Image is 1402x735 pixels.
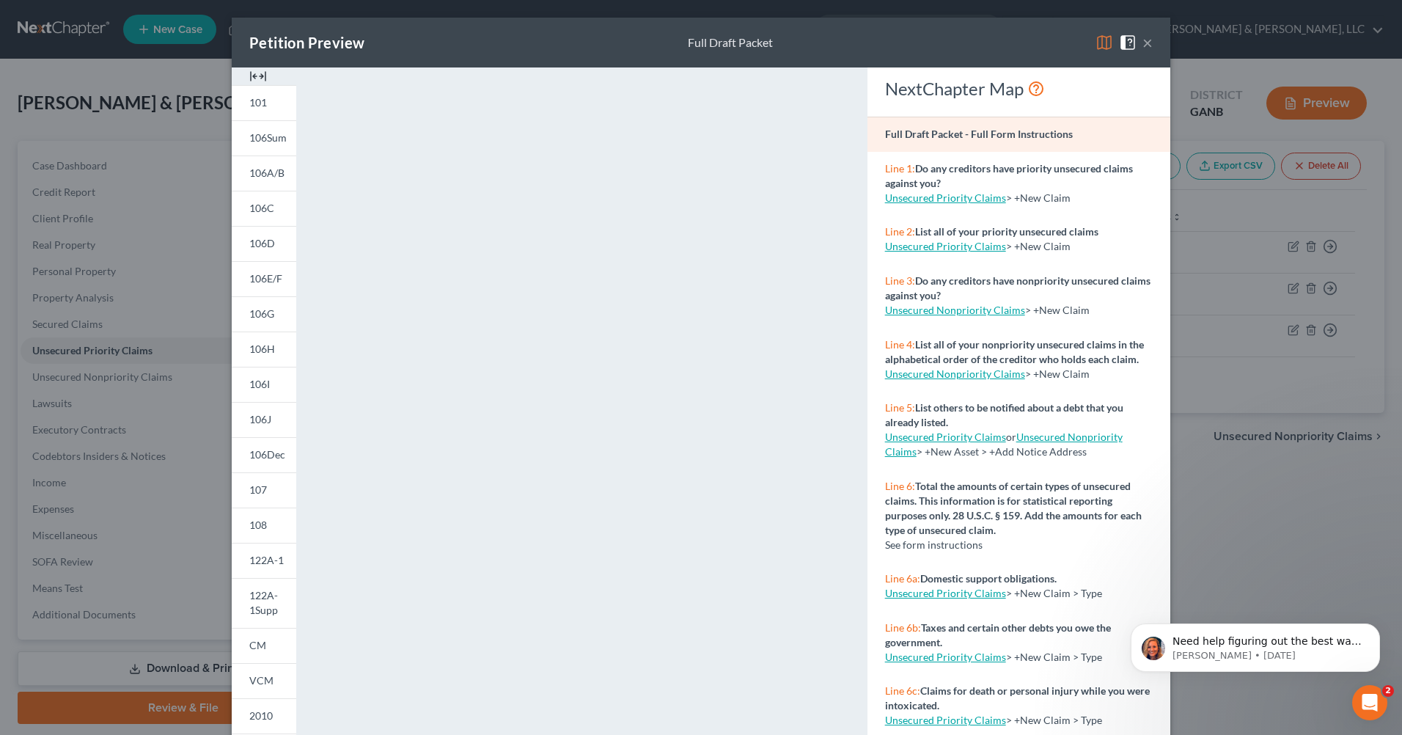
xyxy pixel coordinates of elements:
span: 106I [249,378,270,390]
a: 106Sum [232,120,296,156]
a: 106H [232,332,296,367]
div: Full Draft Packet [688,34,773,51]
span: 106Sum [249,131,287,144]
strong: List others to be notified about a debt that you already listed. [885,401,1123,428]
span: > +New Claim > Type [1006,651,1102,663]
a: 101 [232,85,296,120]
span: 2 [1382,685,1394,697]
a: 106G [232,296,296,332]
a: 108 [232,508,296,543]
span: > +New Claim [1006,191,1071,204]
span: Line 2: [885,225,915,238]
strong: Full Draft Packet - Full Form Instructions [885,128,1073,140]
a: Unsecured Nonpriority Claims [885,431,1123,458]
span: 101 [249,96,267,109]
a: Unsecured Priority Claims [885,651,1006,663]
span: 106Dec [249,448,285,461]
a: 122A-1 [232,543,296,578]
a: 106C [232,191,296,226]
span: VCM [249,674,274,687]
span: Line 3: [885,274,915,287]
a: Unsecured Priority Claims [885,587,1006,599]
span: > +New Claim [1025,367,1090,380]
strong: Taxes and certain other debts you owe the government. [885,621,1111,648]
span: > +New Claim > Type [1006,714,1102,726]
a: Unsecured Priority Claims [885,240,1006,252]
iframe: Intercom live chat [1352,685,1387,720]
span: > +New Claim [1025,304,1090,316]
span: 106C [249,202,274,214]
strong: Claims for death or personal injury while you were intoxicated. [885,684,1150,712]
span: or [885,431,1016,443]
strong: Total the amounts of certain types of unsecured claims. This information is for statistical repor... [885,480,1142,536]
a: 122A-1Supp [232,578,296,628]
a: Unsecured Priority Claims [885,431,1006,443]
a: 2010 [232,698,296,734]
a: Unsecured Priority Claims [885,714,1006,726]
span: CM [249,639,266,651]
div: Petition Preview [249,32,364,53]
span: Line 1: [885,162,915,175]
span: 122A-1Supp [249,589,278,616]
a: 106E/F [232,261,296,296]
strong: List all of your priority unsecured claims [915,225,1098,238]
strong: Domestic support obligations. [920,572,1057,585]
strong: Do any creditors have priority unsecured claims against you? [885,162,1133,189]
span: See form instructions [885,538,983,551]
span: 122A-1 [249,554,284,566]
div: NextChapter Map [885,77,1153,100]
a: Unsecured Nonpriority Claims [885,304,1025,316]
span: 106D [249,237,275,249]
span: 108 [249,519,267,531]
span: Line 4: [885,338,915,351]
a: 106I [232,367,296,402]
span: > +New Asset > +Add Notice Address [885,431,1123,458]
span: Line 5: [885,401,915,414]
span: > +New Claim > Type [1006,587,1102,599]
img: expand-e0f6d898513216a626fdd78e52531dac95497ffd26381d4c15ee2fc46db09dca.svg [249,67,267,85]
a: Unsecured Priority Claims [885,191,1006,204]
span: 106E/F [249,272,282,285]
strong: List all of your nonpriority unsecured claims in the alphabetical order of the creditor who holds... [885,338,1144,365]
a: 106J [232,402,296,437]
iframe: Intercom notifications message [1109,593,1402,695]
span: 106G [249,307,274,320]
span: > +New Claim [1006,240,1071,252]
img: map-eea8200ae884c6f1103ae1953ef3d486a96c86aabb227e865a55264e3737af1f.svg [1095,34,1113,51]
img: help-close-5ba153eb36485ed6c1ea00a893f15db1cb9b99d6cae46e1a8edb6c62d00a1a76.svg [1119,34,1137,51]
a: 106D [232,226,296,261]
a: VCM [232,663,296,698]
span: 106H [249,343,275,355]
a: 106A/B [232,156,296,191]
a: CM [232,628,296,663]
span: 107 [249,483,267,496]
span: Line 6c: [885,684,920,697]
a: 106Dec [232,437,296,472]
span: 2010 [249,709,273,722]
strong: Do any creditors have nonpriority unsecured claims against you? [885,274,1150,301]
span: Line 6a: [885,572,920,585]
a: Unsecured Nonpriority Claims [885,367,1025,380]
span: 106J [249,413,271,425]
a: 107 [232,472,296,508]
button: × [1142,34,1153,51]
span: Line 6b: [885,621,921,634]
span: Line 6: [885,480,915,492]
span: 106A/B [249,167,285,179]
